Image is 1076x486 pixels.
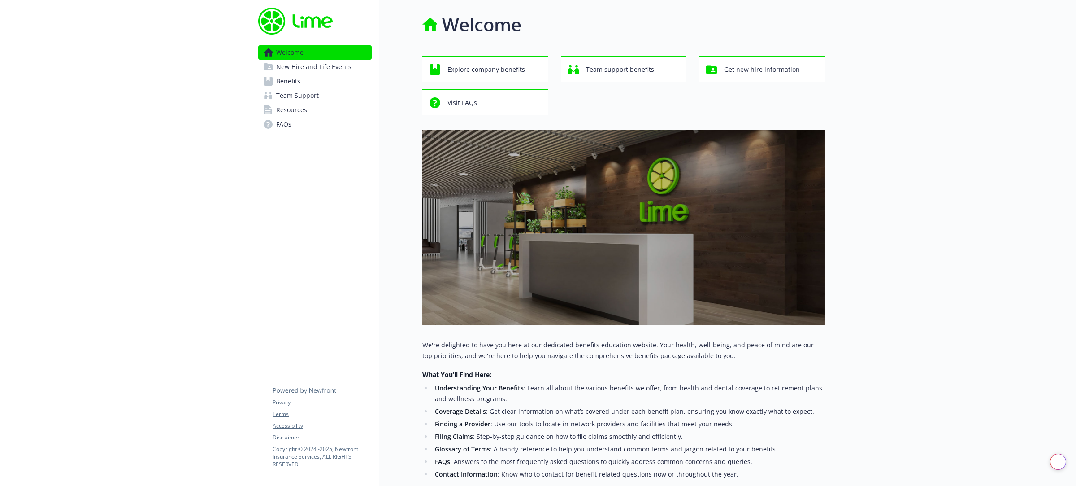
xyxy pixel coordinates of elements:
[276,60,351,74] span: New Hire and Life Events
[435,470,498,478] strong: Contact Information
[699,56,825,82] button: Get new hire information
[435,420,490,428] strong: Finding a Provider
[447,94,477,111] span: Visit FAQs
[273,410,371,418] a: Terms
[447,61,525,78] span: Explore company benefits
[422,89,548,115] button: Visit FAQs
[273,433,371,442] a: Disclaimer
[276,103,307,117] span: Resources
[276,45,304,60] span: Welcome
[432,444,825,455] li: : A handy reference to help you understand common terms and jargon related to your benefits.
[273,422,371,430] a: Accessibility
[432,419,825,429] li: : Use our tools to locate in-network providers and facilities that meet your needs.
[422,130,825,325] img: overview page banner
[432,383,825,404] li: : Learn all about the various benefits we offer, from health and dental coverage to retirement pl...
[258,88,372,103] a: Team Support
[561,56,687,82] button: Team support benefits
[276,74,300,88] span: Benefits
[432,406,825,417] li: : Get clear information on what’s covered under each benefit plan, ensuring you know exactly what...
[435,432,473,441] strong: Filing Claims
[258,60,372,74] a: New Hire and Life Events
[432,469,825,480] li: : Know who to contact for benefit-related questions now or throughout the year.
[435,457,450,466] strong: FAQs
[273,445,371,468] p: Copyright © 2024 - 2025 , Newfront Insurance Services, ALL RIGHTS RESERVED
[258,74,372,88] a: Benefits
[258,45,372,60] a: Welcome
[435,445,490,453] strong: Glossary of Terms
[724,61,800,78] span: Get new hire information
[258,103,372,117] a: Resources
[432,456,825,467] li: : Answers to the most frequently asked questions to quickly address common concerns and queries.
[258,117,372,131] a: FAQs
[422,340,825,361] p: We're delighted to have you here at our dedicated benefits education website. Your health, well-b...
[435,407,486,416] strong: Coverage Details
[442,11,521,38] h1: Welcome
[276,117,291,131] span: FAQs
[422,56,548,82] button: Explore company benefits
[422,370,491,379] strong: What You’ll Find Here:
[276,88,319,103] span: Team Support
[435,384,524,392] strong: Understanding Your Benefits
[273,398,371,407] a: Privacy
[432,431,825,442] li: : Step-by-step guidance on how to file claims smoothly and efficiently.
[586,61,654,78] span: Team support benefits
